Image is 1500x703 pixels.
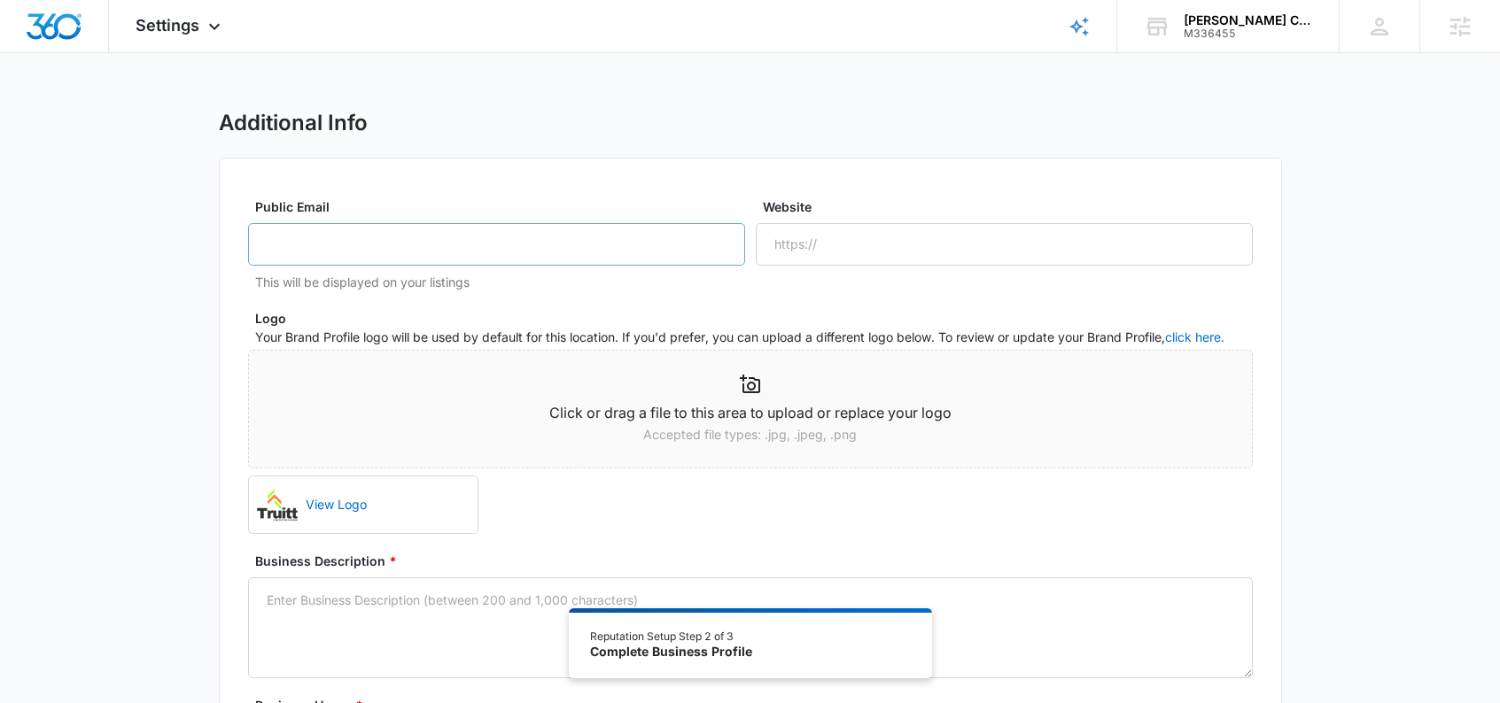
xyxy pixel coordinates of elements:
span: Click or drag a file to this area to upload or replace your logoAccepted file types: .jpg, .jpeg,... [249,351,1252,467]
label: Public Email [255,197,752,216]
h1: Additional Info [219,110,368,136]
div: account id [1184,27,1313,40]
div: Reputation Setup Step 2 of 3 [590,629,752,645]
a: click here. [1165,329,1224,344]
p: Your Brand Profile logo will be used by default for this location. If you'd prefer, you can uploa... [255,328,1253,346]
span: Settings [136,16,199,35]
input: https:// [756,223,1253,266]
div: account name [1184,13,1313,27]
label: Website [763,197,1260,216]
p: Accepted file types: .jpg, .jpeg, .png [249,425,1252,444]
a: View Logo [299,485,470,524]
label: Logo [255,309,1260,328]
img: View Logo [256,483,299,526]
label: Business Description [255,552,1260,570]
div: Complete Business Profile [590,645,752,661]
p: Click or drag a file to this area to upload or replace your logo [249,402,1252,424]
p: This will be displayed on your listings [255,273,745,291]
